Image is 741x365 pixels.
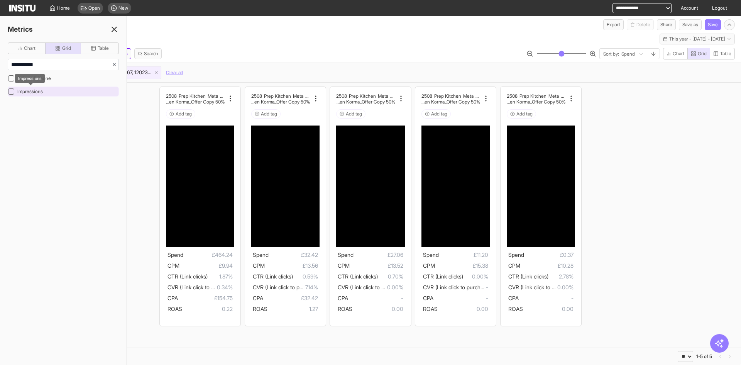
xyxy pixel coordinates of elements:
span: - [433,294,488,303]
button: Grid [687,48,710,59]
span: £32.42 [263,294,318,303]
button: Table [710,48,735,59]
span: CPM [167,262,179,269]
h2: Metrics [8,24,33,35]
span: ROAS [338,306,352,312]
span: Impressions [17,88,43,94]
span: CTR (Link clicks) [423,273,463,280]
span: Add tag [346,111,362,117]
h2: 2508_Prep Kitchen_Meta_Conversions_High-Net Worth Verti [507,93,566,99]
span: 0.00 [438,304,488,314]
span: CTR (Link clicks) [338,273,378,280]
div: 2508_Prep Kitchen_Meta_Conversions_Gym Goers_Video_New Meals_None_Chicken Korma_Offer Copy 50% [336,93,395,105]
span: CPA [508,295,519,301]
span: Chart [24,45,36,51]
button: Add tag [251,109,281,119]
span: CVR (Link click to purchase) [423,284,491,290]
div: 2508_Prep Kitchen_Meta_Conversions_High-end Exercise_Video_New Meals_None_Chicken Korma_Offer Cop... [421,93,480,105]
span: ROAS [167,306,182,312]
span: £10.28 [520,261,574,270]
h2: deo_New Meals_None_Chicken Korma_Offer Copy 50% [336,99,395,105]
span: CPM [253,262,265,269]
span: - [486,283,488,292]
span: £15.38 [435,261,488,270]
span: Chart [673,51,684,57]
button: Share [657,19,676,30]
span: New [118,5,128,11]
span: 0.00% [463,272,488,281]
button: Add tag [421,109,451,119]
span: Grid [698,51,707,57]
span: ROAS [253,306,267,312]
span: Spend [423,251,439,258]
img: Logo [9,5,36,12]
span: £464.24 [183,250,233,260]
span: £0.37 [524,250,574,260]
button: Search [134,48,162,59]
span: CPA [423,295,433,301]
button: Grid [45,42,81,54]
span: CVR (Link click to purchase) [167,284,235,290]
span: CVR (Link click to purchase) [508,284,576,290]
button: Chart [663,48,688,59]
span: 0.00 [523,304,574,314]
span: Add tag [431,111,447,117]
span: 0.00% [557,283,574,292]
span: £13.56 [265,261,318,270]
span: 0.00% [387,283,403,292]
span: CTR (Link clicks) [253,273,293,280]
span: Sort by: [603,51,619,57]
div: 2508_Prep Kitchen_Meta_Conversions_High-Net Worth Vertical _Video_New Meals_None_Chicken Korma_Of... [507,93,566,105]
span: £13.52 [350,261,403,270]
button: Add tag [507,109,536,119]
div: 2508_Prep Kitchen_Meta_Conversions_Meal Prep_Video_New Meals_None_Chicken Korma_Offer Copy 50% [251,93,310,105]
span: Add tag [516,111,533,117]
span: CVR (Link click to purchase) [338,284,405,290]
span: CTR (Link clicks) [167,273,208,280]
span: Spend [508,251,524,258]
h2: cal _Video_New Meals_None_Chicken Korma_Offer Copy 50% [507,99,566,105]
button: This year - [DATE] - [DATE] [660,34,735,44]
button: Save as [679,19,702,30]
h2: 2508_Prep Kitchen_Meta_Conversions_Meal Prep_Vi [251,93,310,99]
span: £11.20 [439,250,488,260]
span: Add tag [176,111,192,117]
span: CTR (Link clicks) [508,273,548,280]
span: 0.22 [182,304,233,314]
span: - [519,294,574,303]
span: 0.00 [352,304,403,314]
span: £9.94 [179,261,233,270]
button: Export [603,19,624,30]
span: CPM [338,262,350,269]
span: 0.59% [293,272,318,281]
span: CPM [508,262,520,269]
span: £27.06 [354,250,403,260]
span: Home [57,5,70,11]
span: - [348,294,403,303]
span: Grid [62,45,71,51]
span: Add tag [261,111,277,117]
span: ROAS [508,306,523,312]
span: 7.14% [305,283,318,292]
h2: 2508_Prep Kitchen_Meta_Conversions_Web Visitor Retarge [166,93,225,99]
button: Clear all [166,66,183,79]
div: 1-5 of 5 [696,353,712,360]
button: Delete [627,19,654,30]
h2: deo_New Meals_None_Chicken Korma_Offer Copy 50% [251,99,310,105]
span: CPM [423,262,435,269]
span: £154.75 [178,294,233,303]
h2: 2508_Prep Kitchen_Meta_Conversions_Gym Goers_Vi [336,93,395,99]
span: Table [720,51,731,57]
span: 2.78% [548,272,574,281]
span: Search [144,51,158,57]
button: Chart [8,42,46,54]
span: 0.34% [217,283,233,292]
span: CPA [167,295,178,301]
span: CPA [253,295,263,301]
span: You cannot delete a preset report. [627,19,654,30]
span: This year - [DATE] - [DATE] [669,36,725,42]
button: Save [705,19,721,30]
span: Spend [253,251,269,258]
span: £32.42 [269,250,318,260]
span: Spend [338,251,354,258]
